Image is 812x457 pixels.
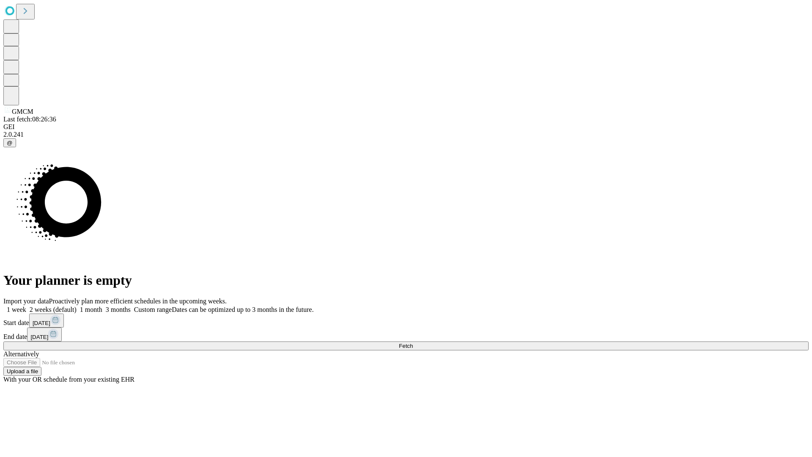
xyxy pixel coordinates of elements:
[106,306,131,313] span: 3 months
[399,343,413,349] span: Fetch
[27,328,62,341] button: [DATE]
[3,376,134,383] span: With your OR schedule from your existing EHR
[3,297,49,305] span: Import your data
[29,314,64,328] button: [DATE]
[33,320,50,326] span: [DATE]
[3,314,809,328] div: Start date
[3,341,809,350] button: Fetch
[30,306,77,313] span: 2 weeks (default)
[3,123,809,131] div: GEI
[3,273,809,288] h1: Your planner is empty
[172,306,313,313] span: Dates can be optimized up to 3 months in the future.
[3,138,16,147] button: @
[3,116,56,123] span: Last fetch: 08:26:36
[3,350,39,358] span: Alternatively
[49,297,227,305] span: Proactively plan more efficient schedules in the upcoming weeks.
[7,306,26,313] span: 1 week
[7,140,13,146] span: @
[3,328,809,341] div: End date
[3,131,809,138] div: 2.0.241
[134,306,172,313] span: Custom range
[80,306,102,313] span: 1 month
[12,108,33,115] span: GMCM
[30,334,48,340] span: [DATE]
[3,367,41,376] button: Upload a file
